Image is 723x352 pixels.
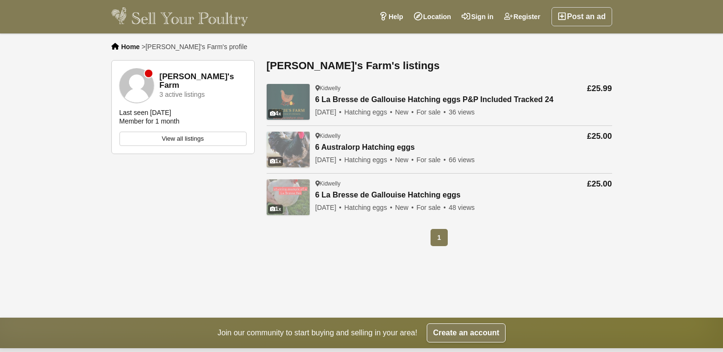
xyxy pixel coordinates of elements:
[121,43,140,51] a: Home
[417,204,447,211] span: For sale
[449,156,475,164] span: 66 views
[145,70,152,77] div: Member is offline
[499,7,546,26] a: Register
[111,7,248,26] img: Sell Your Poultry
[409,7,456,26] a: Location
[160,72,247,90] strong: [PERSON_NAME]'s Farm
[344,204,393,211] span: Hatching eggs
[315,191,475,200] a: 6 La Bresse de Gallouise Hatching eggs
[119,68,154,103] img: Gracie's Farm
[344,108,393,116] span: Hatching eggs
[395,156,415,164] span: New
[315,95,554,104] a: 6 La Bresse de Gallouise Hatching eggs P&P Included Tracked 24
[119,108,172,117] div: Last seen [DATE]
[141,43,247,51] li: >
[267,84,310,120] img: 6 La Bresse de Gallouise Hatching eggs P&P Included Tracked 24
[315,108,343,116] span: [DATE]
[268,157,283,166] div: 1
[267,179,310,215] img: 6 La Bresse de Gallouise Hatching eggs
[395,204,415,211] span: New
[456,7,499,26] a: Sign in
[315,204,343,211] span: [DATE]
[315,84,554,92] div: Kidwelly
[315,132,475,140] div: Kidwelly
[268,205,283,214] div: 1
[268,109,283,118] div: 4
[119,117,180,125] div: Member for 1 month
[449,204,475,211] span: 48 views
[395,108,415,116] span: New
[551,7,612,26] a: Post an ad
[315,156,343,164] span: [DATE]
[374,7,408,26] a: Help
[119,132,247,146] a: View all listings
[587,132,612,141] span: £25.00
[315,180,475,187] div: Kidwelly
[427,323,506,342] a: Create an account
[217,327,417,339] span: Join our community to start buying and selling in your area!
[449,108,475,116] span: 36 views
[417,156,447,164] span: For sale
[587,179,612,188] span: £25.00
[431,229,448,246] span: 1
[267,132,310,167] img: 6 Australorp Hatching eggs
[160,91,205,98] div: 3 active listings
[344,156,393,164] span: Hatching eggs
[587,84,612,93] span: £25.99
[145,43,247,51] span: [PERSON_NAME]'s Farm's profile
[417,108,447,116] span: For sale
[267,60,612,72] h1: [PERSON_NAME]'s Farm's listings
[315,143,475,152] a: 6 Australorp Hatching eggs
